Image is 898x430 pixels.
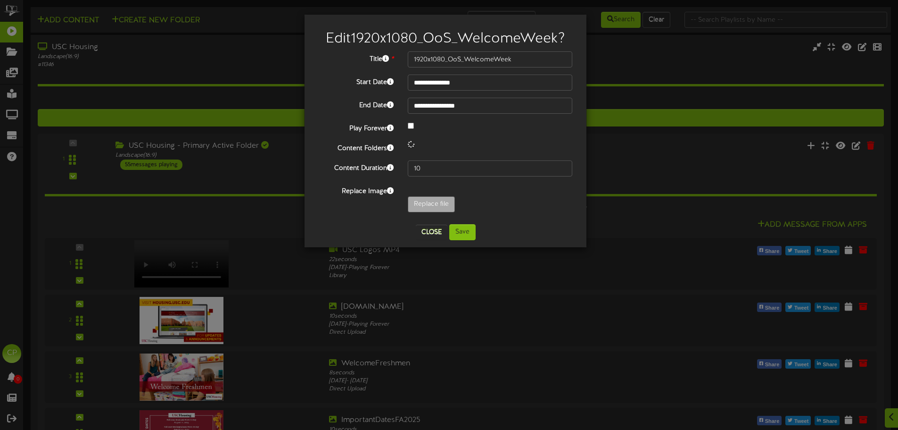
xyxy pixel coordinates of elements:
button: Close [416,225,447,240]
label: Replace Image [312,184,401,196]
label: Start Date [312,75,401,87]
label: Content Folders [312,141,401,153]
label: Title [312,51,401,64]
label: Play Forever [312,121,401,134]
input: Title [408,51,572,67]
label: End Date [312,98,401,110]
input: 15 [408,160,572,177]
h2: Edit 1920x1080_OoS_WelcomeWeek ? [319,31,572,47]
label: Content Duration [312,160,401,173]
button: Save [449,224,476,240]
